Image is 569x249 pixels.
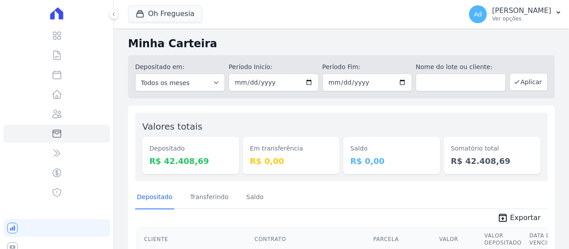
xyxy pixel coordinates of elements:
a: Saldo [244,186,265,209]
a: unarchive Exportar [490,212,548,225]
dd: R$ 0,00 [250,155,333,167]
button: Aplicar [509,73,548,91]
i: unarchive [497,212,508,223]
label: Nome do lote ou cliente: [416,62,505,72]
dd: R$ 42.408,69 [149,155,232,167]
h2: Minha Carteira [128,36,555,52]
dd: R$ 42.408,69 [451,155,533,167]
a: Depositado [135,186,174,209]
p: [PERSON_NAME] [492,6,551,15]
dt: Saldo [350,144,433,153]
label: Depositado em: [135,63,184,70]
a: Transferindo [188,186,231,209]
dt: Depositado [149,144,232,153]
span: Ad [474,11,482,17]
label: Período Inicío: [228,62,318,72]
label: Valores totais [142,121,202,132]
button: Oh Freguesia [128,5,202,22]
button: Ad [PERSON_NAME] Ver opções [462,2,569,27]
dt: Em transferência [250,144,333,153]
dd: R$ 0,00 [350,155,433,167]
span: Exportar [510,212,541,223]
dt: Somatório total [451,144,533,153]
p: Ver opções [492,15,551,22]
label: Período Fim: [322,62,412,72]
